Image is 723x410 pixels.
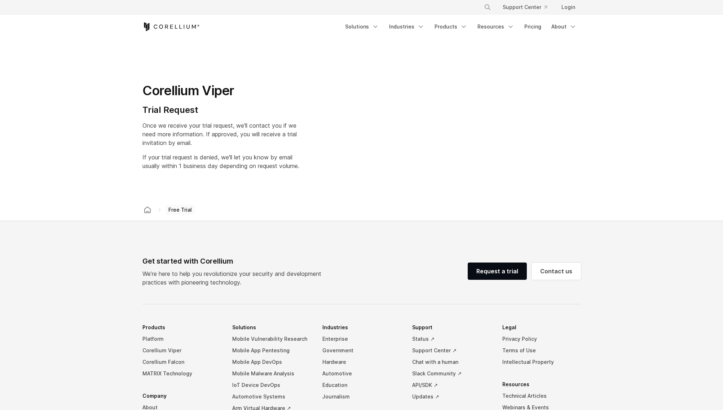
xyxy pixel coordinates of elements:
[232,333,311,345] a: Mobile Vulnerability Research
[556,1,581,14] a: Login
[322,391,401,402] a: Journalism
[142,122,297,146] span: Once we receive your trial request, we'll contact you if we need more information. If approved, y...
[520,20,546,33] a: Pricing
[473,20,519,33] a: Resources
[142,256,327,266] div: Get started with Corellium
[142,356,221,368] a: Corellium Falcon
[502,345,581,356] a: Terms of Use
[341,20,383,33] a: Solutions
[502,390,581,402] a: Technical Articles
[142,83,299,99] h1: Corellium Viper
[468,263,527,280] a: Request a trial
[481,1,494,14] button: Search
[412,391,491,402] a: Updates ↗
[502,356,581,368] a: Intellectual Property
[142,22,200,31] a: Corellium Home
[412,356,491,368] a: Chat with a human
[412,379,491,391] a: API/SDK ↗
[142,269,327,287] p: We’re here to help you revolutionize your security and development practices with pioneering tech...
[142,368,221,379] a: MATRIX Technology
[142,105,299,115] h4: Trial Request
[322,356,401,368] a: Hardware
[322,368,401,379] a: Automotive
[232,356,311,368] a: Mobile App DevOps
[232,345,311,356] a: Mobile App Pentesting
[412,368,491,379] a: Slack Community ↗
[142,333,221,345] a: Platform
[412,333,491,345] a: Status ↗
[502,333,581,345] a: Privacy Policy
[232,368,311,379] a: Mobile Malware Analysis
[322,379,401,391] a: Education
[532,263,581,280] a: Contact us
[341,20,581,33] div: Navigation Menu
[166,205,195,215] span: Free Trial
[232,379,311,391] a: IoT Device DevOps
[232,391,311,402] a: Automotive Systems
[322,345,401,356] a: Government
[475,1,581,14] div: Navigation Menu
[412,345,491,356] a: Support Center ↗
[142,154,299,169] span: If your trial request is denied, we'll let you know by email usually within 1 business day depend...
[430,20,472,33] a: Products
[547,20,581,33] a: About
[322,333,401,345] a: Enterprise
[142,345,221,356] a: Corellium Viper
[141,205,154,215] a: Corellium home
[385,20,429,33] a: Industries
[497,1,553,14] a: Support Center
